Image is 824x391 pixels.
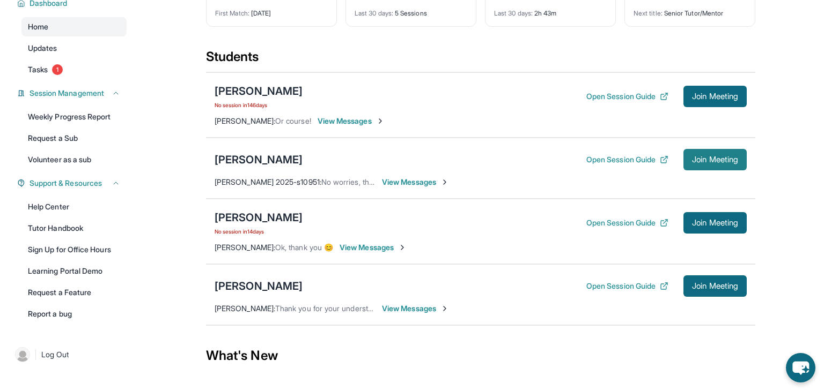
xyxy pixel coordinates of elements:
[21,107,127,126] a: Weekly Progress Report
[440,304,449,313] img: Chevron-Right
[21,304,127,324] a: Report a bug
[11,343,127,366] a: |Log Out
[692,283,738,289] span: Join Meeting
[692,156,738,163] span: Join Meeting
[398,243,407,252] img: Chevron-Right
[683,275,747,297] button: Join Meeting
[586,154,668,165] button: Open Session Guide
[634,9,663,17] span: Next title :
[494,3,607,18] div: 2h 43m
[586,281,668,291] button: Open Session Guide
[21,219,127,238] a: Tutor Handbook
[21,39,127,58] a: Updates
[28,21,48,32] span: Home
[215,3,328,18] div: [DATE]
[786,353,815,382] button: chat-button
[206,48,755,72] div: Students
[215,84,303,99] div: [PERSON_NAME]
[321,177,395,186] span: No worries, thank you
[683,86,747,107] button: Join Meeting
[21,197,127,216] a: Help Center
[215,243,275,252] span: [PERSON_NAME] :
[28,64,48,75] span: Tasks
[683,212,747,234] button: Join Meeting
[28,43,57,54] span: Updates
[215,9,249,17] span: First Match :
[215,304,275,313] span: [PERSON_NAME] :
[275,116,311,125] span: Or course!
[15,347,30,362] img: user-img
[21,261,127,281] a: Learning Portal Demo
[215,101,303,109] span: No session in 146 days
[215,152,303,167] div: [PERSON_NAME]
[25,88,120,99] button: Session Management
[355,9,393,17] span: Last 30 days :
[376,117,385,125] img: Chevron-Right
[692,220,738,226] span: Join Meeting
[382,177,449,187] span: View Messages
[355,3,467,18] div: 5 Sessions
[34,348,37,361] span: |
[21,60,127,79] a: Tasks1
[382,303,449,314] span: View Messages
[275,243,333,252] span: Ok, thank you 😊
[586,91,668,102] button: Open Session Guide
[275,304,462,313] span: Thank you for your understanding! See you next week!
[21,150,127,169] a: Volunteer as a sub
[494,9,533,17] span: Last 30 days :
[692,93,738,100] span: Join Meeting
[41,349,69,360] span: Log Out
[215,227,303,236] span: No session in 14 days
[683,149,747,170] button: Join Meeting
[206,332,755,379] div: What's New
[318,116,385,126] span: View Messages
[30,88,104,99] span: Session Management
[440,178,449,186] img: Chevron-Right
[21,129,127,148] a: Request a Sub
[215,177,321,186] span: [PERSON_NAME] 2025-s10951 :
[340,242,407,253] span: View Messages
[25,178,120,189] button: Support & Resources
[21,240,127,259] a: Sign Up for Office Hours
[52,64,63,75] span: 1
[30,178,102,189] span: Support & Resources
[21,17,127,36] a: Home
[215,279,303,294] div: [PERSON_NAME]
[215,116,275,125] span: [PERSON_NAME] :
[215,210,303,225] div: [PERSON_NAME]
[586,217,668,228] button: Open Session Guide
[21,283,127,302] a: Request a Feature
[634,3,746,18] div: Senior Tutor/Mentor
